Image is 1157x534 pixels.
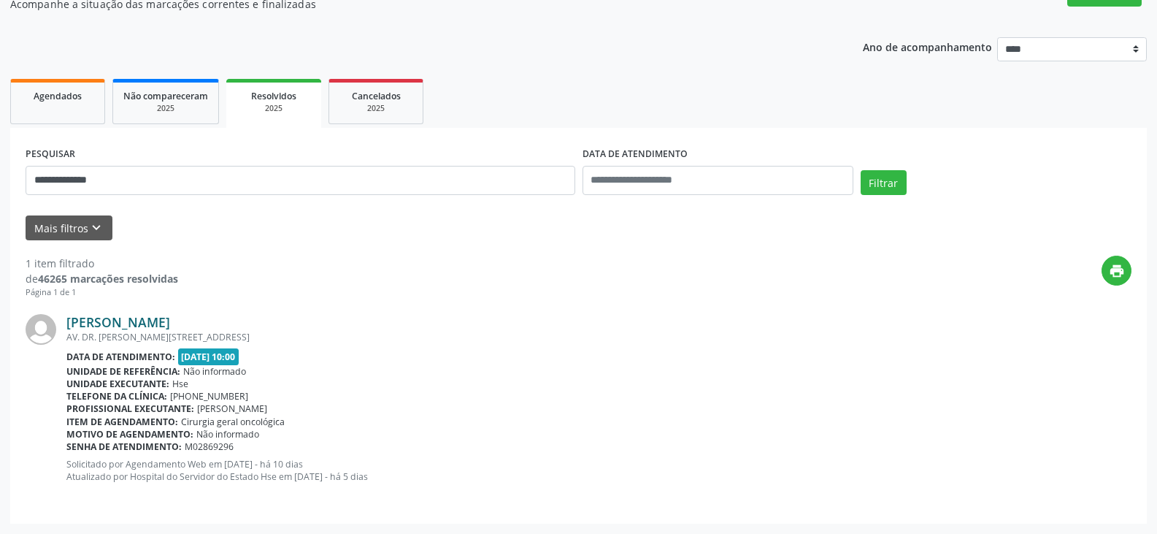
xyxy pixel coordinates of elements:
[88,220,104,236] i: keyboard_arrow_down
[352,90,401,102] span: Cancelados
[237,103,311,114] div: 2025
[66,365,180,378] b: Unidade de referência:
[26,286,178,299] div: Página 1 de 1
[66,351,175,363] b: Data de atendimento:
[26,143,75,166] label: PESQUISAR
[66,428,193,440] b: Motivo de agendamento:
[123,103,208,114] div: 2025
[1102,256,1131,286] button: print
[196,428,259,440] span: Não informado
[185,440,234,453] span: M02869296
[197,403,267,415] span: [PERSON_NAME]
[863,37,992,56] p: Ano de acompanhamento
[123,90,208,102] span: Não compareceram
[66,440,182,453] b: Senha de atendimento:
[66,416,178,428] b: Item de agendamento:
[1109,263,1125,279] i: print
[26,271,178,286] div: de
[861,170,907,195] button: Filtrar
[26,215,112,241] button: Mais filtroskeyboard_arrow_down
[26,314,56,345] img: img
[66,390,167,403] b: Telefone da clínica:
[66,403,194,415] b: Profissional executante:
[66,331,1131,343] div: AV. DR. [PERSON_NAME][STREET_ADDRESS]
[181,416,285,428] span: Cirurgia geral oncológica
[34,90,82,102] span: Agendados
[66,378,169,390] b: Unidade executante:
[339,103,412,114] div: 2025
[66,458,1131,483] p: Solicitado por Agendamento Web em [DATE] - há 10 dias Atualizado por Hospital do Servidor do Esta...
[26,256,178,271] div: 1 item filtrado
[66,314,170,330] a: [PERSON_NAME]
[178,348,239,365] span: [DATE] 10:00
[172,378,188,390] span: Hse
[170,390,248,403] span: [PHONE_NUMBER]
[251,90,296,102] span: Resolvidos
[583,143,688,166] label: DATA DE ATENDIMENTO
[183,365,246,378] span: Não informado
[38,272,178,286] strong: 46265 marcações resolvidas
